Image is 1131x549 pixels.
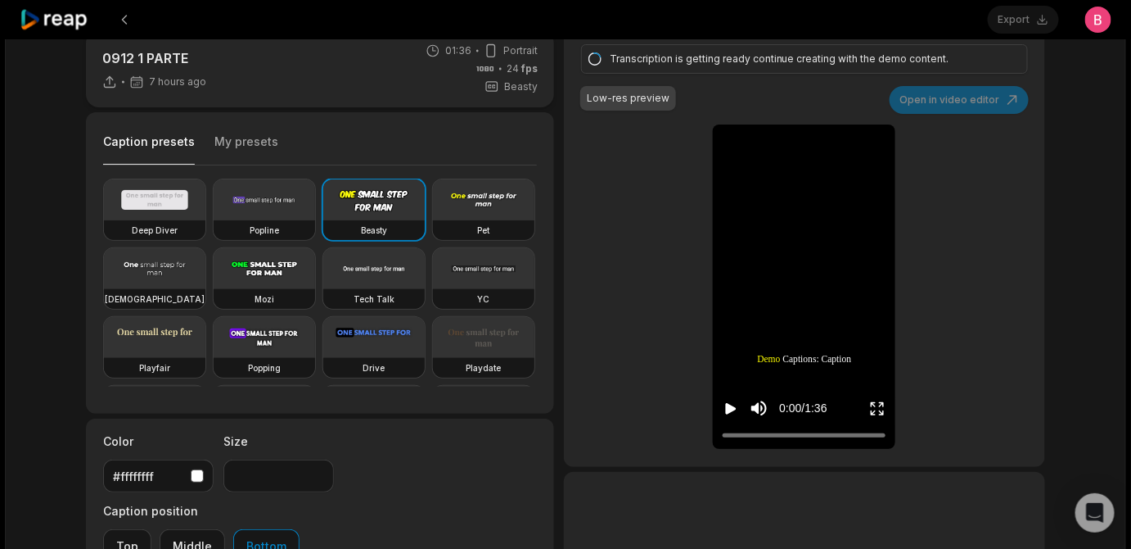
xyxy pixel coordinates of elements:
[250,224,279,237] h3: Popline
[255,293,274,306] h3: Mozi
[103,460,214,492] button: #ffffffff
[105,293,205,306] h3: [DEMOGRAPHIC_DATA]
[248,361,281,374] h3: Popping
[783,352,819,366] span: Captions:
[214,134,278,165] button: My presets
[149,75,206,88] span: 7 hours ago
[132,224,178,237] h3: Deep Diver
[103,502,300,520] label: Caption position
[779,400,827,417] div: 0:00 / 1:36
[478,293,490,306] h3: YC
[822,352,852,366] span: Caption
[466,361,502,374] h3: Playdate
[139,361,170,374] h3: Playfair
[103,433,214,450] label: Color
[504,79,538,94] span: Beasty
[757,352,780,366] span: Demo
[610,52,994,66] div: Transcription is getting ready continue creating with the demo content.
[869,393,885,424] button: Enter Fullscreen
[103,134,195,166] button: Caption presets
[507,61,538,76] span: 24
[445,43,471,58] span: 01:36
[363,361,385,374] h3: Drive
[113,468,184,485] div: #ffffffff
[102,48,206,68] p: 0912 1 PARTE
[478,224,490,237] h3: Pet
[1075,493,1115,533] div: Open Intercom Messenger
[223,433,334,450] label: Size
[723,393,739,424] button: Play video
[354,293,394,306] h3: Tech Talk
[521,62,538,75] span: fps
[361,224,387,237] h3: Beasty
[587,91,669,106] div: Low-res preview
[749,398,769,419] button: Mute sound
[503,43,538,58] span: Portrait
